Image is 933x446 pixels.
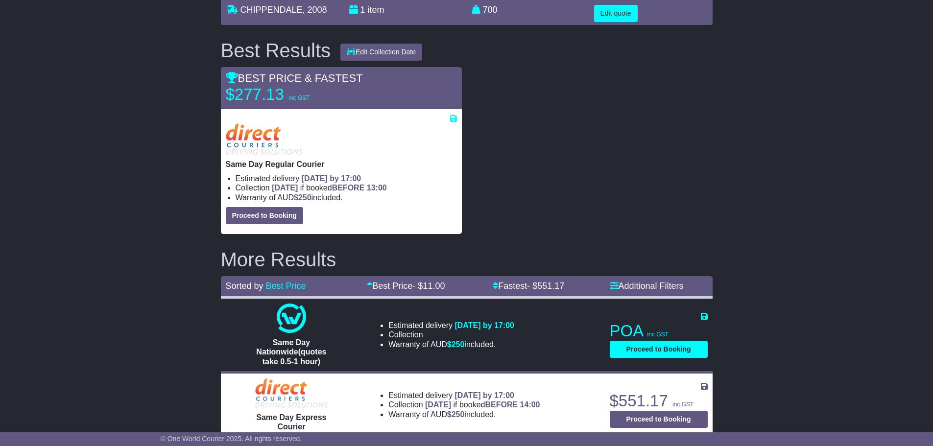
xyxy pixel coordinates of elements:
li: Warranty of AUD included. [388,410,540,419]
span: BEFORE [485,400,518,409]
span: [DATE] by 17:00 [455,391,514,399]
button: Proceed to Booking [610,411,708,428]
span: $ [447,340,465,349]
a: Best Price- $11.00 [367,281,445,291]
span: 700 [483,5,498,15]
span: 250 [452,340,465,349]
p: POA [610,321,708,341]
span: CHIPPENDALE [240,5,303,15]
li: Estimated delivery [236,174,457,183]
span: $ [294,193,311,202]
img: Direct: Same Day Regular Courier [226,123,303,155]
span: BEFORE [332,184,365,192]
span: inc GST [288,94,310,101]
button: Edit Collection Date [340,44,422,61]
span: Same Day Express Courier [256,413,326,431]
button: Proceed to Booking [226,207,303,224]
span: if booked [272,184,386,192]
img: One World Courier: Same Day Nationwide(quotes take 0.5-1 hour) [277,304,306,333]
span: [DATE] [272,184,298,192]
span: [DATE] [425,400,451,409]
li: Collection [388,330,514,339]
span: [DATE] by 17:00 [455,321,514,329]
li: Warranty of AUD included. [236,193,457,202]
span: BEST PRICE & FASTEST [226,72,363,84]
span: 11.00 [423,281,445,291]
button: Edit quote [594,5,638,22]
span: Same Day Nationwide(quotes take 0.5-1 hour) [256,338,326,365]
img: Direct: Same Day Express Courier [255,378,328,408]
p: $277.13 [226,85,348,104]
span: inc GST [647,331,669,338]
li: Collection [388,400,540,409]
span: 250 [452,410,465,419]
span: , 2008 [303,5,327,15]
span: $ [447,410,465,419]
h2: More Results [221,249,713,270]
a: Fastest- $551.17 [493,281,564,291]
button: Proceed to Booking [610,341,708,358]
span: 14:00 [520,400,540,409]
span: 551.17 [537,281,564,291]
a: Additional Filters [610,281,684,291]
span: - $ [412,281,445,291]
span: if booked [425,400,540,409]
li: Estimated delivery [388,391,540,400]
a: Best Price [266,281,306,291]
span: inc GST [672,401,694,408]
p: $551.17 [610,391,708,411]
span: © One World Courier 2025. All rights reserved. [161,435,302,443]
span: 13:00 [367,184,387,192]
span: 1 [360,5,365,15]
span: - $ [527,281,564,291]
div: Best Results [216,40,336,61]
span: [DATE] by 17:00 [302,174,361,183]
li: Estimated delivery [388,321,514,330]
p: Same Day Regular Courier [226,160,457,169]
li: Collection [236,183,457,192]
span: item [368,5,384,15]
span: Sorted by [226,281,263,291]
span: 250 [298,193,311,202]
li: Warranty of AUD included. [388,340,514,349]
